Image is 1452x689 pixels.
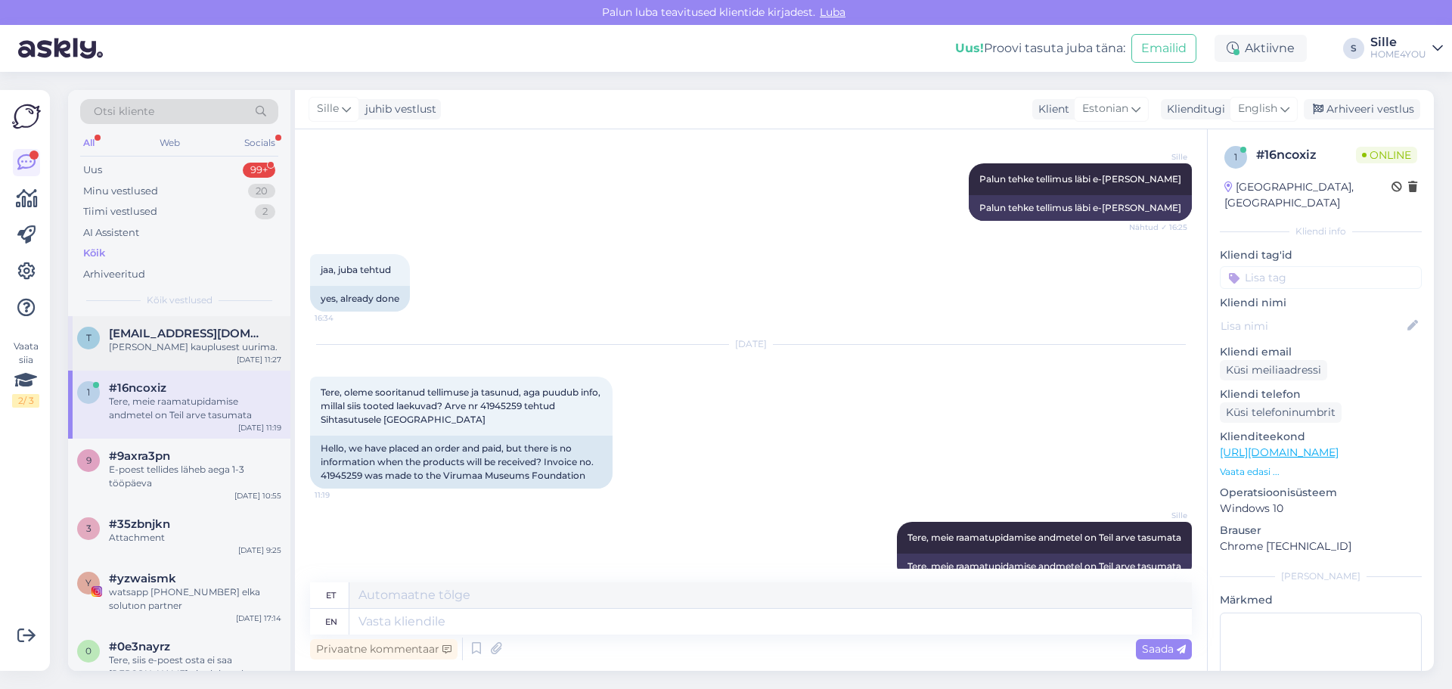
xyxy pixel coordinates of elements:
[83,246,105,261] div: Kõik
[109,640,170,653] span: #0e3nayrz
[109,585,281,613] div: watsapp [PHONE_NUMBER] elka solutıon partner
[1220,295,1422,311] p: Kliendi nimi
[109,572,176,585] span: #yzwaismk
[326,582,336,608] div: et
[109,381,166,395] span: #16ncoxiz
[109,463,281,490] div: E-poest tellides läheb aega 1-3 tööpäeva
[1032,101,1069,117] div: Klient
[359,101,436,117] div: juhib vestlust
[310,436,613,489] div: Hello, we have placed an order and paid, but there is no information when the products will be re...
[109,449,170,463] span: #9axra3pn
[1343,38,1364,59] div: S
[1234,151,1237,163] span: 1
[109,340,281,354] div: [PERSON_NAME] kauplusest uurima.
[83,184,158,199] div: Minu vestlused
[109,653,281,681] div: Tere, siis e-poest osta ei saa [PERSON_NAME] ainult kauplusest.
[969,195,1192,221] div: Palun tehke tellimus läbi e-[PERSON_NAME]
[1220,402,1342,423] div: Küsi telefoninumbrit
[1256,146,1356,164] div: # 16ncoxiz
[83,163,102,178] div: Uus
[238,545,281,556] div: [DATE] 9:25
[109,517,170,531] span: #35zbnjkn
[243,163,275,178] div: 99+
[234,490,281,501] div: [DATE] 10:55
[94,104,154,119] span: Otsi kliente
[86,455,92,466] span: 9
[109,327,266,340] span: taisi.undrus@gmail.com
[815,5,850,19] span: Luba
[236,613,281,624] div: [DATE] 17:14
[1370,48,1426,61] div: HOME4YOU
[325,609,337,635] div: en
[1220,247,1422,263] p: Kliendi tag'id
[1304,99,1420,119] div: Arhiveeri vestlus
[109,395,281,422] div: Tere, meie raamatupidamise andmetel on Teil arve tasumata
[147,293,213,307] span: Kõik vestlused
[85,577,92,588] span: y
[315,312,371,324] span: 16:34
[1370,36,1443,61] a: SilleHOME4YOU
[979,173,1181,185] span: Palun tehke tellimus läbi e-[PERSON_NAME]
[1131,151,1187,163] span: Sille
[1131,510,1187,521] span: Sille
[1131,34,1196,63] button: Emailid
[248,184,275,199] div: 20
[1220,592,1422,608] p: Märkmed
[80,133,98,153] div: All
[1370,36,1426,48] div: Sille
[310,286,410,312] div: yes, already done
[1220,465,1422,479] p: Vaata edasi ...
[241,133,278,153] div: Socials
[12,102,41,131] img: Askly Logo
[86,523,92,534] span: 3
[1129,222,1187,233] span: Nähtud ✓ 16:25
[321,264,391,275] span: jaa, juba tehtud
[1220,570,1422,583] div: [PERSON_NAME]
[955,39,1125,57] div: Proovi tasuta juba täna:
[1220,523,1422,538] p: Brauser
[1238,101,1277,117] span: English
[1220,386,1422,402] p: Kliendi telefon
[321,386,603,425] span: Tere, oleme sooritanud tellimuse ja tasunud, aga puudub info, millal siis tooted laekuvad? Arve n...
[255,204,275,219] div: 2
[315,489,371,501] span: 11:19
[109,531,281,545] div: Attachment
[1220,266,1422,289] input: Lisa tag
[310,639,458,660] div: Privaatne kommentaar
[955,41,984,55] b: Uus!
[238,422,281,433] div: [DATE] 11:19
[1220,485,1422,501] p: Operatsioonisüsteem
[1220,225,1422,238] div: Kliendi info
[310,337,1192,351] div: [DATE]
[1220,445,1339,459] a: [URL][DOMAIN_NAME]
[12,340,39,408] div: Vaata siia
[1220,360,1327,380] div: Küsi meiliaadressi
[237,354,281,365] div: [DATE] 11:27
[1221,318,1404,334] input: Lisa nimi
[1082,101,1128,117] span: Estonian
[87,386,90,398] span: 1
[1215,35,1307,62] div: Aktiivne
[85,645,92,656] span: 0
[907,532,1181,543] span: Tere, meie raamatupidamise andmetel on Teil arve tasumata
[1356,147,1417,163] span: Online
[1220,429,1422,445] p: Klienditeekond
[83,225,139,241] div: AI Assistent
[1224,179,1391,211] div: [GEOGRAPHIC_DATA], [GEOGRAPHIC_DATA]
[1220,501,1422,517] p: Windows 10
[1220,344,1422,360] p: Kliendi email
[83,267,145,282] div: Arhiveeritud
[1161,101,1225,117] div: Klienditugi
[86,332,92,343] span: t
[317,101,339,117] span: Sille
[1142,642,1186,656] span: Saada
[157,133,183,153] div: Web
[1220,538,1422,554] p: Chrome [TECHNICAL_ID]
[12,394,39,408] div: 2 / 3
[83,204,157,219] div: Tiimi vestlused
[897,554,1192,579] div: Tere, meie raamatupidamise andmetel on Teil arve tasumata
